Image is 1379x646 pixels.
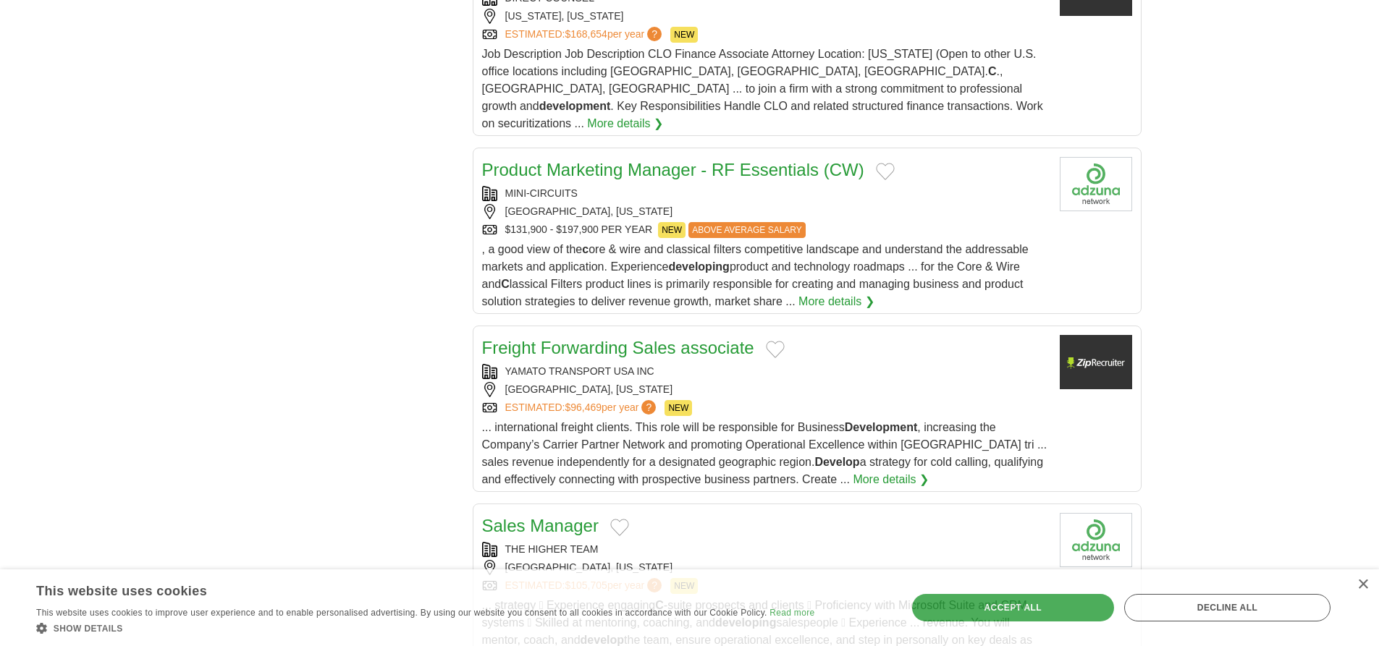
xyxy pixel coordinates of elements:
div: [US_STATE], [US_STATE] [482,9,1048,24]
span: Show details [54,624,123,634]
strong: developing [668,260,729,273]
img: Company logo [1060,513,1132,567]
a: ESTIMATED:$168,654per year? [505,27,665,43]
span: NEW [665,400,692,416]
strong: development [539,100,611,112]
button: Add to favorite jobs [876,163,895,180]
span: NEW [658,222,686,238]
span: ? [641,400,656,415]
a: More details ❯ [587,115,663,132]
div: Decline all [1124,594,1330,621]
span: This website uses cookies to improve user experience and to enable personalised advertising. By u... [36,608,767,618]
a: Freight Forwarding Sales associate [482,338,754,357]
div: [GEOGRAPHIC_DATA], [US_STATE] [482,382,1048,397]
span: $168,654 [565,28,607,40]
img: Company logo [1060,157,1132,211]
span: NEW [670,27,698,43]
strong: Development [845,421,917,433]
div: Show details [36,621,814,635]
a: Product Marketing Manager - RF Essentials (CW) [482,160,864,179]
div: THE HIGHER TEAM [482,542,1048,557]
div: YAMATO TRANSPORT USA INC [482,364,1048,379]
button: Add to favorite jobs [610,519,629,536]
div: Accept all [912,594,1114,621]
strong: C [501,278,510,290]
div: Close [1357,579,1368,590]
span: , a good view of the ore & wire and classical filters competitive landscape and understand the ad... [482,243,1029,307]
a: Read more, opens a new window [769,608,814,618]
a: ESTIMATED:$96,469per year? [505,400,659,416]
span: ... international freight clients. This role will be responsible for Business , increasing the Co... [482,421,1047,485]
a: Sales Manager [482,516,599,535]
strong: Develop [814,456,859,468]
button: Add to favorite jobs [766,341,785,358]
div: $131,900 - $197,900 PER YEAR [482,222,1048,238]
strong: C [988,65,997,77]
span: ? [647,27,662,41]
span: ABOVE AVERAGE SALARY [688,222,806,238]
div: This website uses cookies [36,578,778,600]
div: MINI-CIRCUITS [482,186,1048,201]
div: [GEOGRAPHIC_DATA], [US_STATE] [482,560,1048,575]
span: $96,469 [565,401,602,413]
span: Job Description Job Description CLO Finance Associate Attorney Location: [US_STATE] (Open to othe... [482,48,1043,129]
div: [GEOGRAPHIC_DATA], [US_STATE] [482,204,1048,219]
img: Company logo [1060,335,1132,389]
a: More details ❯ [853,471,929,488]
strong: c [582,243,589,255]
a: More details ❯ [798,293,874,310]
